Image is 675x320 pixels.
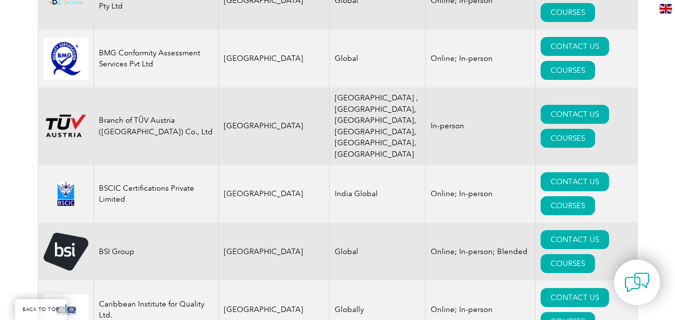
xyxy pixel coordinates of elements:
[15,299,67,320] a: BACK TO TOP
[426,165,536,223] td: Online; In-person
[93,165,218,223] td: BSCIC Certifications Private Limited
[541,230,609,249] a: CONTACT US
[541,37,609,56] a: CONTACT US
[218,87,330,165] td: [GEOGRAPHIC_DATA]
[43,114,88,139] img: ad2ea39e-148b-ed11-81ac-0022481565fd-logo.png
[541,105,609,124] a: CONTACT US
[541,196,595,215] a: COURSES
[218,29,330,87] td: [GEOGRAPHIC_DATA]
[93,223,218,281] td: BSI Group
[43,233,88,271] img: 5f72c78c-dabc-ea11-a814-000d3a79823d-logo.png
[43,37,88,80] img: 6d429293-486f-eb11-a812-002248153038-logo.jpg
[330,223,426,281] td: Global
[541,61,595,80] a: COURSES
[93,29,218,87] td: BMG Conformity Assessment Services Pvt Ltd
[625,270,650,295] img: contact-chat.png
[330,87,426,165] td: [GEOGRAPHIC_DATA] ,[GEOGRAPHIC_DATA], [GEOGRAPHIC_DATA], [GEOGRAPHIC_DATA], [GEOGRAPHIC_DATA], [G...
[218,223,330,281] td: [GEOGRAPHIC_DATA]
[426,29,536,87] td: Online; In-person
[541,254,595,273] a: COURSES
[93,87,218,165] td: Branch of TÜV Austria ([GEOGRAPHIC_DATA]) Co., Ltd
[541,3,595,22] a: COURSES
[330,29,426,87] td: Global
[43,182,88,206] img: d624547b-a6e0-e911-a812-000d3a795b83-logo.png
[330,165,426,223] td: India Global
[541,129,595,148] a: COURSES
[426,223,536,281] td: Online; In-person; Blended
[541,288,609,307] a: CONTACT US
[218,165,330,223] td: [GEOGRAPHIC_DATA]
[660,4,672,13] img: en
[426,87,536,165] td: In-person
[541,172,609,191] a: CONTACT US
